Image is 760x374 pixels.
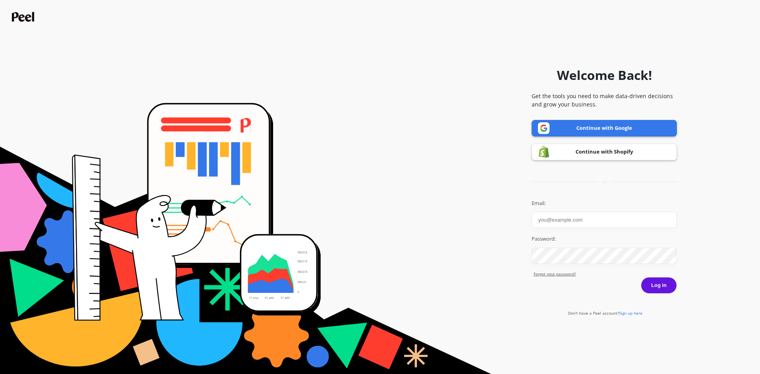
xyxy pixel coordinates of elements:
img: Google logo [538,122,550,134]
h1: Welcome Back! [557,66,652,85]
label: Email: [532,199,677,207]
input: you@example.com [532,212,677,228]
div: or [532,179,677,185]
a: Continue with Google [532,120,677,137]
a: Continue with Shopify [532,144,677,160]
img: Peel [12,12,36,22]
span: Sign up here [619,310,642,316]
button: Log in [641,277,677,294]
a: Don't have a Peel account?Sign up here [568,310,642,316]
a: Forgot yout password? [534,271,677,277]
label: Password: [532,235,677,243]
p: Get the tools you need to make data-driven decisions and grow your business. [532,92,677,108]
img: Shopify logo [538,146,550,158]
